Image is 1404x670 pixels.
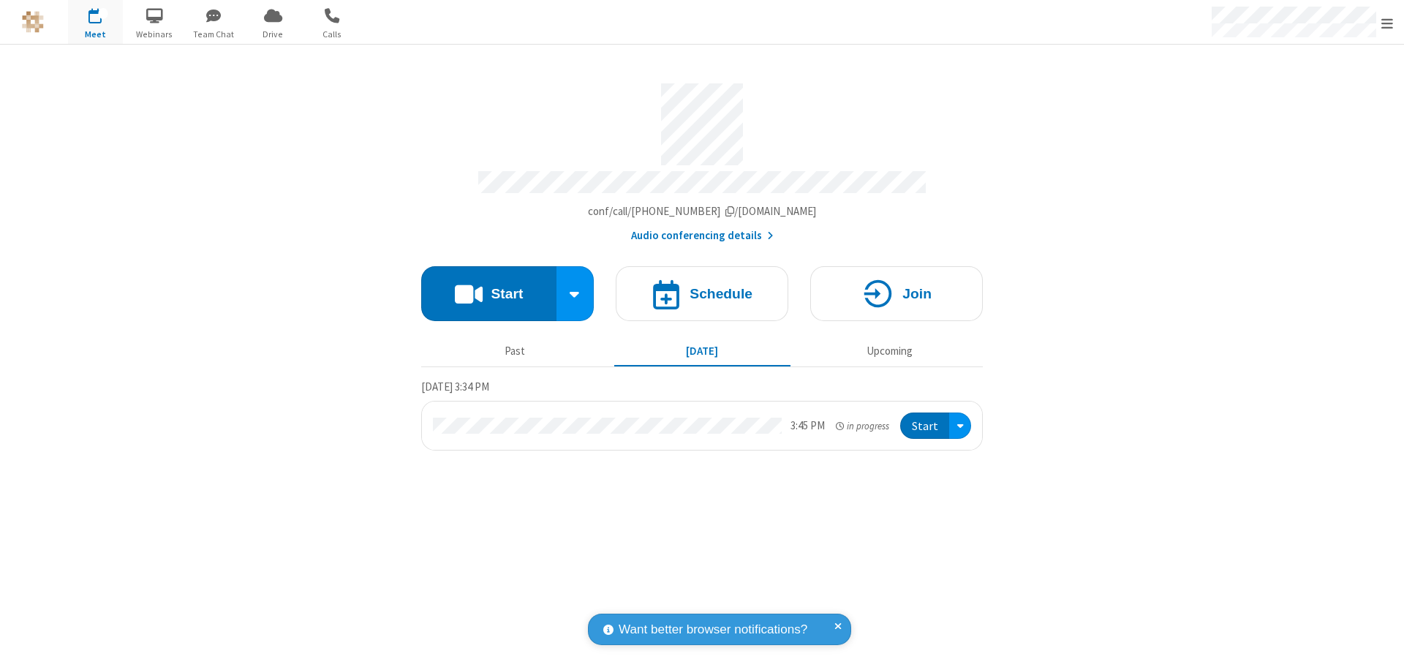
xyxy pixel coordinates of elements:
[690,287,752,301] h4: Schedule
[631,227,774,244] button: Audio conferencing details
[68,28,123,41] span: Meet
[900,413,949,440] button: Start
[616,266,788,321] button: Schedule
[810,266,983,321] button: Join
[949,413,971,440] div: Open menu
[186,28,241,41] span: Team Chat
[836,419,889,433] em: in progress
[99,8,108,19] div: 1
[902,287,932,301] h4: Join
[556,266,595,321] div: Start conference options
[421,266,556,321] button: Start
[614,337,790,365] button: [DATE]
[305,28,360,41] span: Calls
[421,378,983,451] section: Today's Meetings
[801,337,978,365] button: Upcoming
[421,380,489,394] span: [DATE] 3:34 PM
[491,287,523,301] h4: Start
[22,11,44,33] img: QA Selenium DO NOT DELETE OR CHANGE
[619,620,807,639] span: Want better browser notifications?
[790,418,825,434] div: 3:45 PM
[588,203,817,220] button: Copy my meeting room linkCopy my meeting room link
[421,72,983,244] section: Account details
[127,28,182,41] span: Webinars
[246,28,301,41] span: Drive
[427,337,603,365] button: Past
[1367,632,1393,660] iframe: Chat
[588,204,817,218] span: Copy my meeting room link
